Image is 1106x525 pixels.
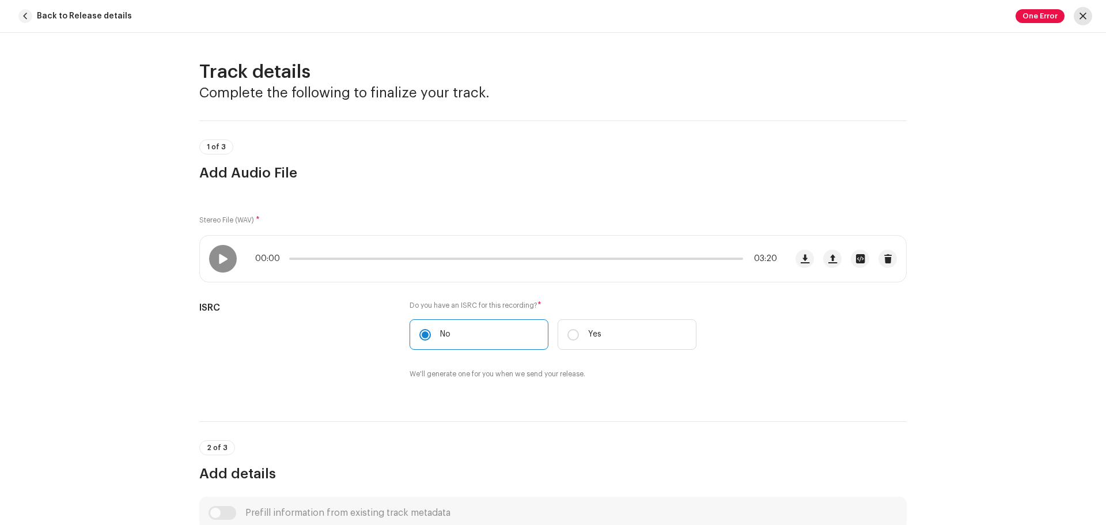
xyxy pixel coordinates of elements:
[207,143,226,150] span: 1 of 3
[410,368,585,380] small: We'll generate one for you when we send your release.
[207,444,228,451] span: 2 of 3
[199,464,907,483] h3: Add details
[199,217,254,224] small: Stereo File (WAV)
[440,328,450,341] p: No
[410,301,696,310] label: Do you have an ISRC for this recording?
[199,84,907,102] h3: Complete the following to finalize your track.
[748,254,777,263] span: 03:20
[588,328,601,341] p: Yes
[199,61,907,84] h2: Track details
[199,164,907,182] h3: Add Audio File
[255,254,285,263] span: 00:00
[199,301,391,315] h5: ISRC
